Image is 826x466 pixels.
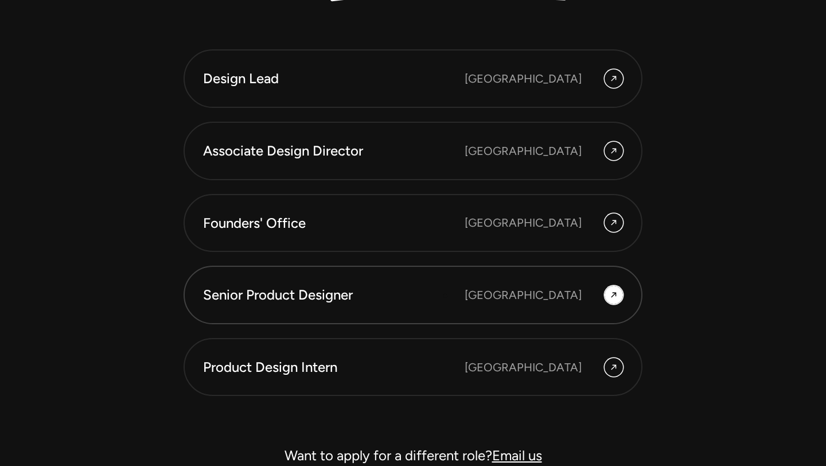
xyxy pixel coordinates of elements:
div: [GEOGRAPHIC_DATA] [465,359,582,376]
div: Product Design Intern [203,358,465,377]
div: Associate Design Director [203,141,465,161]
div: Design Lead [203,69,465,88]
div: [GEOGRAPHIC_DATA] [465,70,582,87]
div: Founders' Office [203,213,465,233]
div: [GEOGRAPHIC_DATA] [465,214,582,231]
div: Senior Product Designer [203,285,465,305]
a: Associate Design Director [GEOGRAPHIC_DATA] [184,122,642,180]
a: Design Lead [GEOGRAPHIC_DATA] [184,49,642,108]
a: Product Design Intern [GEOGRAPHIC_DATA] [184,338,642,397]
a: Email us [492,447,542,464]
a: Senior Product Designer [GEOGRAPHIC_DATA] [184,266,642,324]
div: [GEOGRAPHIC_DATA] [465,286,582,304]
a: Founders' Office [GEOGRAPHIC_DATA] [184,194,642,253]
div: [GEOGRAPHIC_DATA] [465,142,582,160]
